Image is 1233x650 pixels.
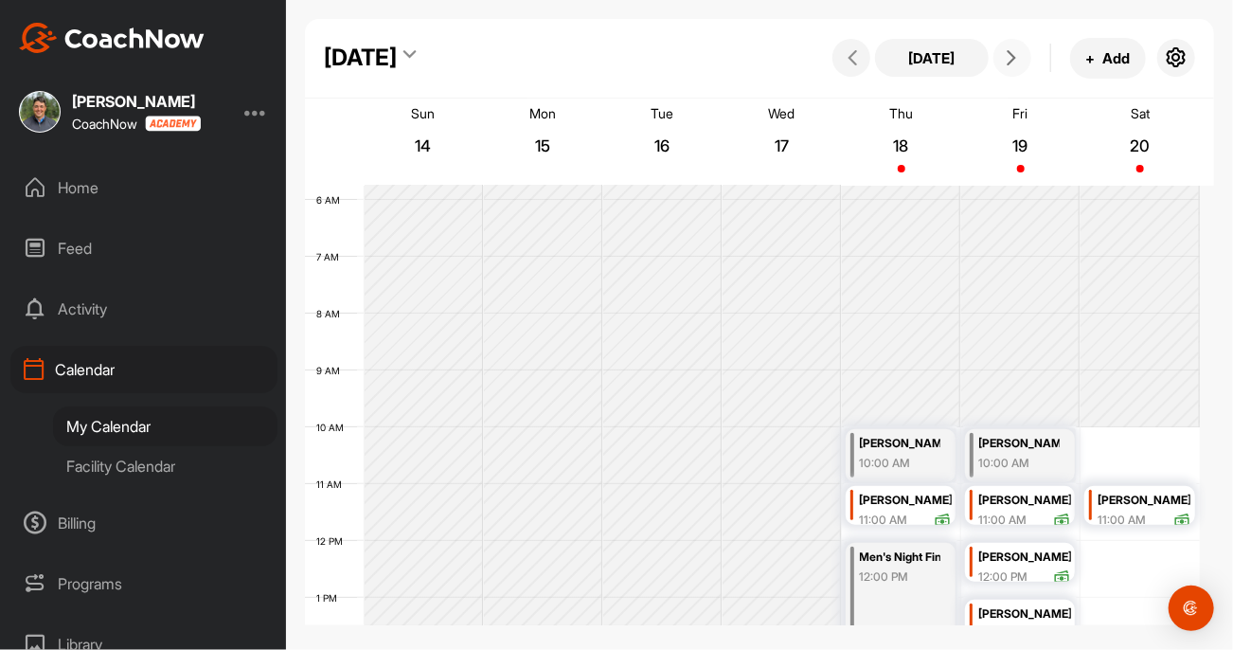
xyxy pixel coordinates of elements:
[10,285,277,333] div: Activity
[764,136,798,155] p: 17
[305,251,358,262] div: 7 AM
[10,499,277,547] div: Billing
[305,592,356,604] div: 1 PM
[1131,105,1150,121] p: Sat
[1169,586,1214,631] div: Open Intercom Messenger
[885,136,919,155] p: 18
[1081,99,1200,186] a: September 20, 2025
[979,455,1061,472] div: 10:00 AM
[978,604,1070,625] div: [PERSON_NAME] & [PERSON_NAME]
[645,136,679,155] p: 16
[1070,38,1146,79] button: +Add
[889,105,913,121] p: Thu
[305,308,359,319] div: 8 AM
[978,490,1070,512] div: [PERSON_NAME]
[978,512,1027,529] div: 11:00 AM
[53,406,277,446] div: My Calendar
[10,560,277,607] div: Programs
[978,547,1070,569] div: [PERSON_NAME]
[406,136,440,155] p: 14
[961,99,1081,186] a: September 19, 2025
[722,99,841,186] a: September 17, 2025
[10,225,277,272] div: Feed
[305,422,363,433] div: 10 AM
[19,23,205,53] img: CoachNow
[979,433,1061,455] div: [PERSON_NAME] Drop Off
[859,512,907,529] div: 11:00 AM
[412,105,436,121] p: Sun
[1123,136,1157,155] p: 20
[145,116,201,132] img: CoachNow acadmey
[305,478,361,490] div: 11 AM
[1086,48,1096,68] span: +
[860,569,941,586] div: 12:00 PM
[19,91,61,133] img: 533b1bf20ad3040e7bbd9704b1c60897.jfif
[53,446,277,486] div: Facility Calendar
[1013,105,1028,121] p: Fri
[72,116,201,132] div: CoachNow
[305,194,359,206] div: 6 AM
[978,569,1027,586] div: 12:00 PM
[1098,512,1146,529] div: 11:00 AM
[859,490,951,512] div: [PERSON_NAME]
[305,365,359,376] div: 9 AM
[10,346,277,393] div: Calendar
[768,105,795,121] p: Wed
[602,99,722,186] a: September 16, 2025
[364,99,483,186] a: September 14, 2025
[860,455,941,472] div: 10:00 AM
[529,105,556,121] p: Mon
[483,99,602,186] a: September 15, 2025
[10,164,277,211] div: Home
[842,99,961,186] a: September 18, 2025
[1004,136,1038,155] p: 19
[305,535,362,547] div: 12 PM
[526,136,560,155] p: 15
[1098,490,1190,512] div: [PERSON_NAME]
[860,433,941,455] div: [PERSON_NAME] Drop Off
[651,105,673,121] p: Tue
[72,94,201,109] div: [PERSON_NAME]
[875,39,989,77] button: [DATE]
[860,547,941,569] div: Men's Night Finale
[324,41,397,75] div: [DATE]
